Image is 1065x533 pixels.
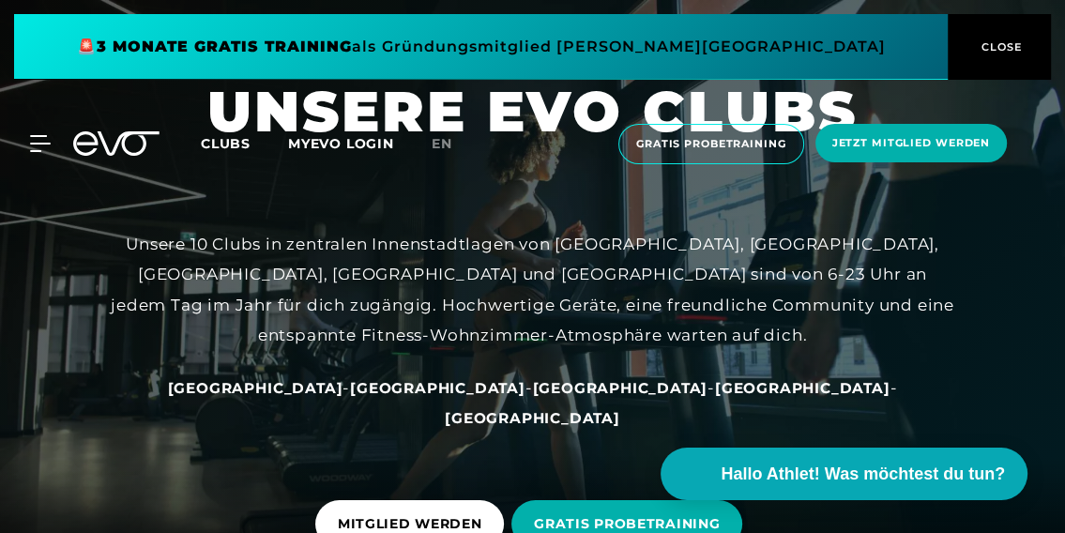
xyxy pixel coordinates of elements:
[613,124,810,164] a: Gratis Probetraining
[111,229,955,350] div: Unsere 10 Clubs in zentralen Innenstadtlagen von [GEOGRAPHIC_DATA], [GEOGRAPHIC_DATA], [GEOGRAPHI...
[533,378,708,397] a: [GEOGRAPHIC_DATA]
[432,133,475,155] a: en
[661,448,1027,500] button: Hallo Athlet! Was möchtest du tun?
[715,379,890,397] span: [GEOGRAPHIC_DATA]
[350,378,525,397] a: [GEOGRAPHIC_DATA]
[721,462,1005,487] span: Hallo Athlet! Was möchtest du tun?
[168,379,343,397] span: [GEOGRAPHIC_DATA]
[832,135,990,151] span: Jetzt Mitglied werden
[533,379,708,397] span: [GEOGRAPHIC_DATA]
[288,135,394,152] a: MYEVO LOGIN
[111,373,955,434] div: - - - -
[432,135,452,152] span: en
[977,38,1023,55] span: CLOSE
[350,379,525,397] span: [GEOGRAPHIC_DATA]
[445,409,620,427] span: [GEOGRAPHIC_DATA]
[201,135,251,152] span: Clubs
[636,136,786,152] span: Gratis Probetraining
[810,124,1012,164] a: Jetzt Mitglied werden
[445,408,620,427] a: [GEOGRAPHIC_DATA]
[948,14,1051,80] button: CLOSE
[715,378,890,397] a: [GEOGRAPHIC_DATA]
[201,134,288,152] a: Clubs
[168,378,343,397] a: [GEOGRAPHIC_DATA]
